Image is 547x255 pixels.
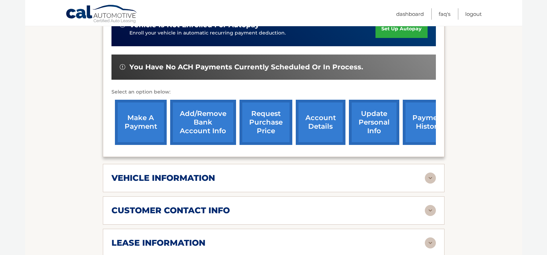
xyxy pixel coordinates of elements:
[465,8,482,20] a: Logout
[439,8,450,20] a: FAQ's
[111,238,205,248] h2: lease information
[115,100,167,145] a: make a payment
[170,100,236,145] a: Add/Remove bank account info
[296,100,345,145] a: account details
[375,20,427,38] a: set up autopay
[129,63,363,71] span: You have no ACH payments currently scheduled or in process.
[111,205,230,216] h2: customer contact info
[111,173,215,183] h2: vehicle information
[425,205,436,216] img: accordion-rest.svg
[129,29,376,37] p: Enroll your vehicle in automatic recurring payment deduction.
[425,237,436,248] img: accordion-rest.svg
[120,64,125,70] img: alert-white.svg
[66,4,138,24] a: Cal Automotive
[349,100,399,145] a: update personal info
[403,100,455,145] a: payment history
[396,8,424,20] a: Dashboard
[425,173,436,184] img: accordion-rest.svg
[240,100,292,145] a: request purchase price
[111,88,436,96] p: Select an option below:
